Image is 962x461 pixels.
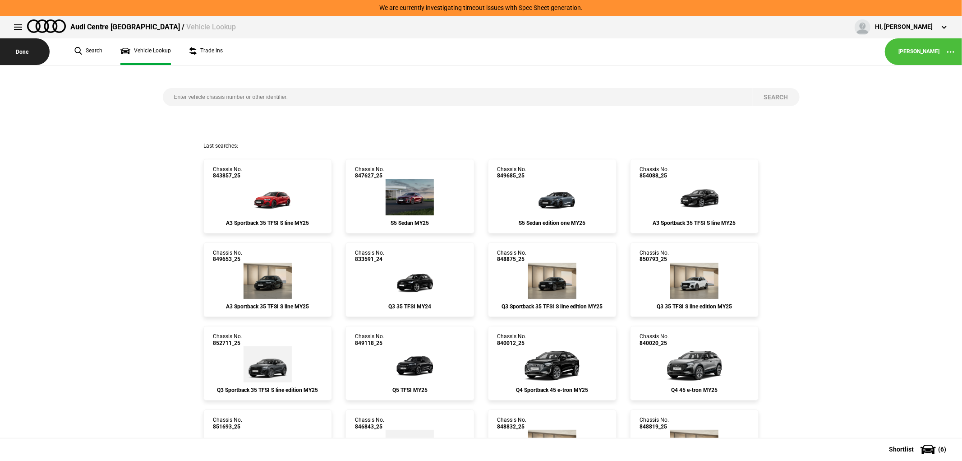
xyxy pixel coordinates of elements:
div: Q5 TFSI MY25 [355,387,465,393]
a: Search [74,38,102,65]
span: 851693_25 [213,424,242,430]
div: Chassis No. [640,166,669,179]
span: 848875_25 [497,256,527,262]
img: Audi_FU2S5Y_25LE_GX_H3H3_PAH_3FP_JH1_(Nadin:_3FP_C84_JH1_PAH_SN8)_ext.png [525,179,579,215]
div: S5 Sedan edition one MY25 [497,220,607,226]
div: Q3 Sportback 35 TFSI S line edition MY25 [497,303,607,310]
div: Chassis No. [497,250,527,263]
div: Audi Centre [GEOGRAPHIC_DATA] / [70,22,236,32]
div: Q3 Sportback 35 TFSI S line edition MY25 [213,387,322,393]
img: Audi_F3BCCX_25LE_FZ_2Y2Y_3FU_6FJ_3S2_V72_WN8_(Nadin:_3FU_3S2_6FJ_C62_V72_WN8)_ext.png [670,263,718,299]
div: Chassis No. [213,250,242,263]
img: Audi_F4BA53_25_EI_2L2L_FB5_MP_PWK_4ZD_(Nadin:_2FS_3S2_4ZD_6FJ_C15_FB5_PWK_S7E_YEA)_ext.png [663,346,727,382]
span: 854088_25 [640,172,669,179]
div: Q4 45 e-tron MY25 [640,387,749,393]
img: Audi_8YFCYG_25_EI_0E0E_3FB_WXC_4E6_WXC-1_PWL_U35_(Nadin:_3FB_4E6_C55_PWL_U35_WXC)_ext.png [244,263,292,299]
img: Audi_F3NCCX_25LE_FZ_0E0E_V72_WN8_X8C_(Nadin:_C62_V72_WN8)_ext.png [528,263,576,299]
img: Audi_GUBAZG_25_FW_0E0E_3FU_WA9_PAH_WA7_6FJ_PYH_F80_H65_(Nadin:_3FU_6FJ_C56_F80_H65_PAH_PYH_S9S_WA... [383,346,437,382]
div: Chassis No. [640,417,669,430]
span: 849685_25 [497,172,527,179]
img: Audi_8YFCYG_25_EI_0E0E_PWL_(Nadin:_C56_PWL)_ext.png [667,179,722,215]
div: Q3 35 TFSI S line edition MY25 [640,303,749,310]
img: Audi_F4NA53_25_AO_0E0E_MP_(Nadin:_C15_S7E_S9S_YEA)_ext.png [520,346,584,382]
div: Chassis No. [355,333,384,346]
div: S5 Sedan MY25 [355,220,465,226]
span: 848832_25 [497,424,527,430]
div: Chassis No. [355,166,384,179]
img: audi.png [27,19,66,33]
a: Vehicle Lookup [120,38,171,65]
img: Audi_FU2S5Y_25S_GX_S5S5_5MK_WA2_PQ7_8RT_PYH_PWO_F19_(Nadin:_5MK_8RT_C84_F19_PQ7_PWO_PYH_SN8_WA2)_... [386,179,434,215]
span: Shortlist [889,446,914,452]
div: A3 Sportback 35 TFSI S line MY25 [213,220,322,226]
span: 840020_25 [640,340,669,346]
a: Trade ins [189,38,223,65]
span: 848819_25 [640,424,669,430]
span: ( 6 ) [938,446,946,452]
span: 849118_25 [355,340,384,346]
a: [PERSON_NAME] [898,48,939,56]
div: Chassis No. [355,417,384,430]
span: 847627_25 [355,172,384,179]
span: 852711_25 [213,340,242,346]
input: Enter vehicle chassis number or other identifier. [163,88,753,106]
div: Hi, [PERSON_NAME] [875,23,933,32]
button: Shortlist(6) [875,438,962,461]
span: 833591_24 [355,256,384,262]
div: Q4 Sportback 45 e-tron MY25 [497,387,607,393]
div: Chassis No. [497,166,527,179]
span: 843857_25 [213,172,242,179]
span: Last searches: [203,143,238,149]
div: Chassis No. [640,250,669,263]
img: Audi_F3BBCX_24_FZ_0E0E_MP_WA7-1_4ZD_(Nadin:_3S2_43K_4ZD_5TD_C55_WA7)_ext.png [383,263,437,299]
button: ... [939,41,962,63]
span: 846843_25 [355,424,384,430]
div: Chassis No. [213,333,242,346]
span: Vehicle Lookup [186,23,236,31]
div: Chassis No. [640,333,669,346]
img: Audi_F3NCCX_25LE_FZ_6Y6Y_3FB_6FJ_V72_WN8_X8C_(Nadin:_3FB_6FJ_C62_V72_WN8)_ext.png [244,346,292,382]
div: Chassis No. [497,417,527,430]
div: A3 Sportback 35 TFSI S line MY25 [213,303,322,310]
div: Chassis No. [213,417,242,430]
span: 850793_25 [640,256,669,262]
div: Chassis No. [213,166,242,179]
div: Chassis No. [355,250,384,263]
div: A3 Sportback 35 TFSI S line MY25 [640,220,749,226]
span: 849653_25 [213,256,242,262]
img: Audi_8YFCYG_25_EI_B1B1_3FB_WXC_WXC-1_PWL_U35_(Nadin:_3FB_6FJ_C52_PWL_U35_WXC)_ext.png [240,179,295,215]
div: Q3 35 TFSI MY24 [355,303,465,310]
button: Search [753,88,800,106]
div: Chassis No. [497,333,527,346]
span: 840012_25 [497,340,527,346]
